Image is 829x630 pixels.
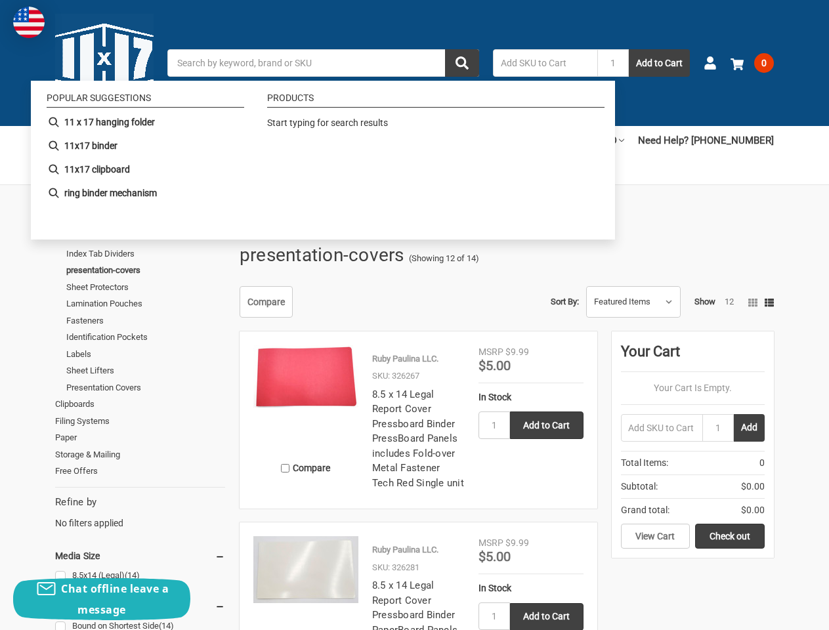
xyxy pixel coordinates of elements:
p: SKU: 326281 [372,561,419,574]
img: 8.5 x 14 Legal Report Cover Pressboard Binder PressBoard Panels includes Fold-over Metal Fastener... [253,345,358,408]
input: Add to Cart [510,411,584,439]
a: 0 [731,46,774,80]
li: 11 x 17 hanging folder [41,110,249,134]
button: Add to Cart [629,49,690,77]
div: MSRP [478,536,503,550]
input: Compare [281,464,289,472]
img: 8.5 x 14 Legal Report Cover Pressboard Binder PaperBoard Panels includes Fold-over Metal Fastener... [253,536,358,603]
a: 8.5 x 14 Legal Report Cover Pressboard Binder PressBoard Panels includes Fold-over Metal Fastener... [372,388,464,489]
input: Add SKU to Cart [493,49,597,77]
span: 0 [754,53,774,73]
img: 11x17.com [55,14,154,112]
span: $0.00 [741,503,765,517]
span: $9.99 [505,346,529,357]
h5: Refine by [55,495,225,510]
span: Chat offline leave a message [61,581,169,617]
span: (14) [125,570,140,580]
li: Products [267,93,605,108]
div: Your Cart [621,341,765,372]
a: Fasteners [66,312,225,329]
a: Labels [66,346,225,363]
a: Clipboards [55,396,225,413]
b: 11x17 binder [64,139,117,153]
a: Index Tab Dividers [66,245,225,262]
span: $5.00 [478,358,511,373]
li: ring binder mechanism [41,181,249,205]
span: Subtotal: [621,480,658,493]
a: Free Offers [55,463,225,480]
button: Chat offline leave a message [13,578,190,620]
a: Paper [55,429,225,446]
span: 0 [759,456,765,470]
a: presentation-covers [66,262,225,279]
img: duty and tax information for United States [13,7,45,38]
b: 11x17 clipboard [64,163,130,177]
a: 12 [725,297,734,306]
a: Identification Pockets [66,329,225,346]
span: Grand total: [621,503,670,517]
li: 11x17 clipboard [41,157,249,181]
div: Instant Search Results [31,81,615,240]
span: $9.99 [505,537,529,548]
p: Ruby Paulina LLC. [372,543,438,556]
a: Sheet Protectors [66,279,225,296]
div: MSRP [478,345,503,359]
h5: Media Size [55,548,225,564]
h1: presentation-covers [240,238,404,272]
div: No filters applied [55,495,225,530]
a: View Cart [621,524,691,549]
b: ring binder mechanism [64,186,157,200]
a: 8.5 x 14 Legal Report Cover Pressboard Binder PressBoard Panels includes Fold-over Metal Fastener... [253,345,358,450]
a: Filing Systems [55,413,225,430]
a: Sheet Lifters [66,362,225,379]
a: 8.5x14 (Legal) [55,567,225,585]
b: 11 x 17 hanging folder [64,115,155,129]
a: Presentation Covers [66,379,225,396]
p: Ruby Paulina LLC. [372,352,438,366]
span: Total Items: [621,456,668,470]
li: Popular suggestions [47,93,244,108]
li: 11x17 binder [41,134,249,157]
p: Your Cart Is Empty. [621,381,765,395]
div: Start typing for search results [267,116,599,137]
label: Compare [253,457,358,479]
span: $0.00 [741,480,765,493]
input: Add SKU to Cart [621,414,703,442]
span: $5.00 [478,549,511,564]
input: Search by keyword, brand or SKU [167,49,479,77]
div: In Stock [478,581,584,595]
span: Show [694,297,715,306]
a: Lamination Pouches [66,295,225,312]
a: Storage & Mailing [55,446,225,463]
div: In Stock [478,390,584,404]
a: Compare [240,286,293,318]
label: Sort By: [551,292,579,312]
button: Add [734,414,765,442]
span: (Showing 12 of 14) [409,252,479,265]
a: Need Help? [PHONE_NUMBER] [638,126,774,155]
p: SKU: 326267 [372,369,419,383]
a: Check out [695,524,765,549]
